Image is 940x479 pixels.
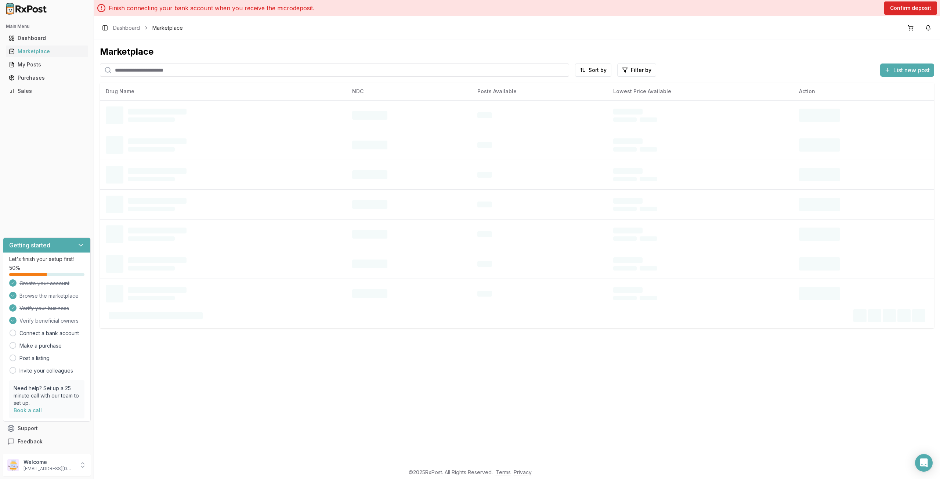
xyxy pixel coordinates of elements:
[6,45,88,58] a: Marketplace
[9,61,85,68] div: My Posts
[9,255,84,263] p: Let's finish your setup first!
[9,87,85,95] div: Sales
[3,422,91,435] button: Support
[631,66,651,74] span: Filter by
[575,63,611,77] button: Sort by
[9,48,85,55] div: Marketplace
[9,241,50,250] h3: Getting started
[893,66,930,75] span: List new post
[3,72,91,84] button: Purchases
[607,83,793,100] th: Lowest Price Available
[514,469,532,475] a: Privacy
[3,32,91,44] button: Dashboard
[14,385,80,407] p: Need help? Set up a 25 minute call with our team to set up.
[617,63,656,77] button: Filter by
[589,66,607,74] span: Sort by
[152,24,183,32] span: Marketplace
[880,67,934,75] a: List new post
[793,83,934,100] th: Action
[6,58,88,71] a: My Posts
[9,35,85,42] div: Dashboard
[23,466,75,472] p: [EMAIL_ADDRESS][DOMAIN_NAME]
[3,435,91,448] button: Feedback
[19,292,79,300] span: Browse the marketplace
[100,46,934,58] div: Marketplace
[113,24,140,32] a: Dashboard
[3,59,91,70] button: My Posts
[9,74,85,81] div: Purchases
[19,367,73,374] a: Invite your colleagues
[19,317,79,324] span: Verify beneficial owners
[471,83,607,100] th: Posts Available
[23,458,75,466] p: Welcome
[100,83,346,100] th: Drug Name
[346,83,471,100] th: NDC
[6,71,88,84] a: Purchases
[9,264,20,272] span: 50 %
[19,342,62,349] a: Make a purchase
[3,3,50,15] img: RxPost Logo
[109,4,314,12] p: Finish connecting your bank account when you receive the microdeposit.
[19,280,69,287] span: Create your account
[915,454,933,472] div: Open Intercom Messenger
[19,355,50,362] a: Post a listing
[6,23,88,29] h2: Main Menu
[496,469,511,475] a: Terms
[3,46,91,57] button: Marketplace
[6,32,88,45] a: Dashboard
[14,407,42,413] a: Book a call
[113,24,183,32] nav: breadcrumb
[884,1,937,15] button: Confirm deposit
[7,459,19,471] img: User avatar
[6,84,88,98] a: Sales
[3,85,91,97] button: Sales
[18,438,43,445] span: Feedback
[880,63,934,77] button: List new post
[19,330,79,337] a: Connect a bank account
[19,305,69,312] span: Verify your business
